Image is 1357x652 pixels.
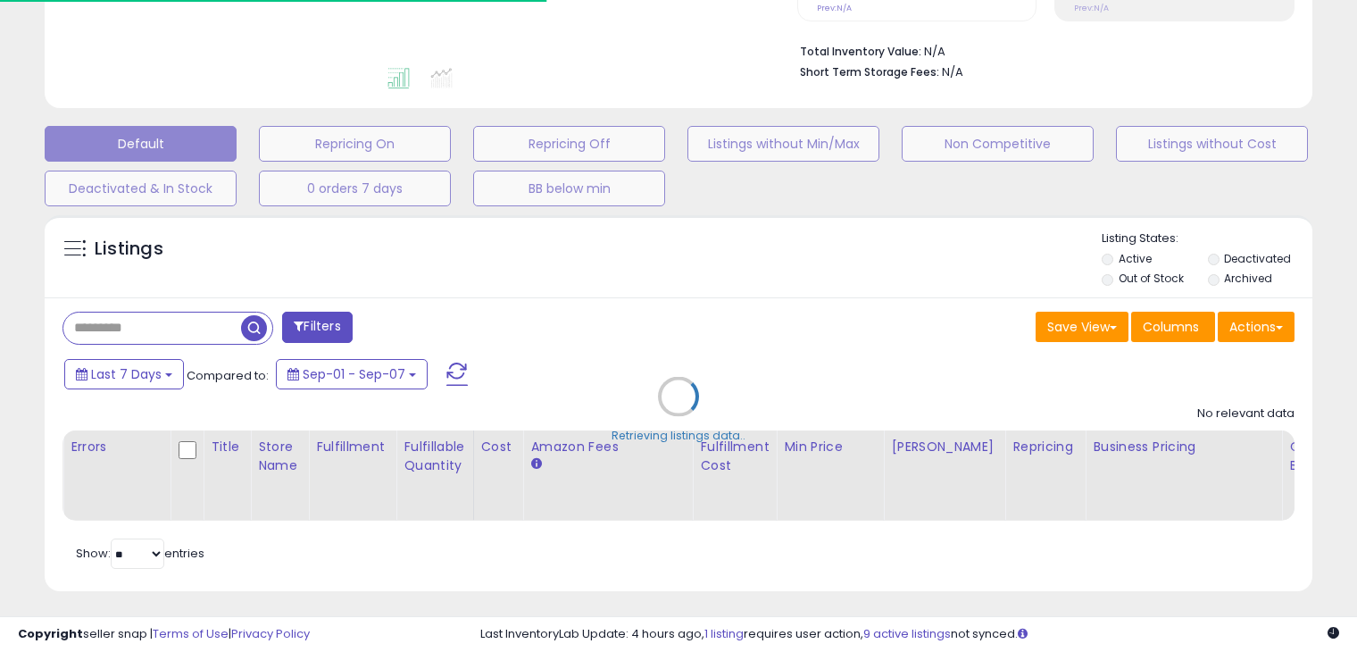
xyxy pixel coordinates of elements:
[863,625,951,642] a: 9 active listings
[704,625,744,642] a: 1 listing
[259,171,451,206] button: 0 orders 7 days
[687,126,879,162] button: Listings without Min/Max
[1018,628,1028,639] i: Click here to read more about un-synced listings.
[473,126,665,162] button: Repricing Off
[18,625,83,642] strong: Copyright
[902,126,1094,162] button: Non Competitive
[473,171,665,206] button: BB below min
[231,625,310,642] a: Privacy Policy
[1074,3,1109,13] small: Prev: N/A
[45,171,237,206] button: Deactivated & In Stock
[942,63,963,80] span: N/A
[800,64,939,79] b: Short Term Storage Fees:
[153,625,229,642] a: Terms of Use
[1116,126,1308,162] button: Listings without Cost
[800,39,1282,61] li: N/A
[612,428,745,444] div: Retrieving listings data..
[480,626,1339,643] div: Last InventoryLab Update: 4 hours ago, requires user action, not synced.
[18,626,310,643] div: seller snap | |
[800,44,921,59] b: Total Inventory Value:
[45,126,237,162] button: Default
[259,126,451,162] button: Repricing On
[817,3,852,13] small: Prev: N/A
